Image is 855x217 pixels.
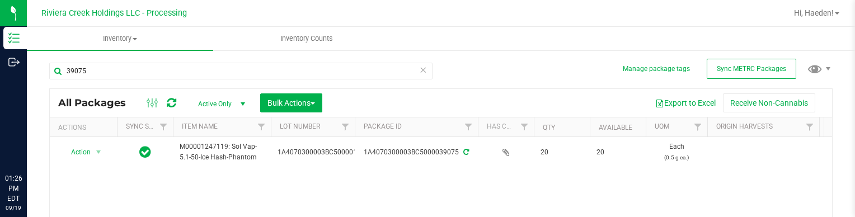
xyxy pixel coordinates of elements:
[478,117,534,137] th: Has COA
[252,117,271,136] a: Filter
[462,148,469,156] span: Sync from Compliance System
[336,117,355,136] a: Filter
[364,122,402,130] a: Package ID
[723,93,815,112] button: Receive Non-Cannabis
[8,32,20,44] inline-svg: Inventory
[801,117,819,136] a: Filter
[5,204,22,212] p: 09/19
[139,144,151,160] span: In Sync
[419,63,427,77] span: Clear
[652,141,701,163] span: Each
[541,147,583,158] span: 20
[707,59,796,79] button: Sync METRC Packages
[11,128,45,161] iframe: Resource center
[58,97,137,109] span: All Packages
[655,122,669,130] a: UOM
[5,173,22,204] p: 01:26 PM EDT
[154,117,173,136] a: Filter
[180,141,264,163] span: M00001247119: Sol Vap-5.1-50-Ice Hash-Phantom
[596,147,639,158] span: 20
[599,124,632,131] a: Available
[353,147,480,158] div: 1A4070300003BC5000039075
[126,122,169,130] a: Sync Status
[648,93,723,112] button: Export to Excel
[716,122,773,130] a: Origin Harvests
[267,98,315,107] span: Bulk Actions
[8,56,20,68] inline-svg: Outbound
[652,152,701,163] p: (0.5 g ea.)
[278,147,373,158] span: 1A4070300003BC5000015984
[689,117,707,136] a: Filter
[27,27,213,50] a: Inventory
[265,34,348,44] span: Inventory Counts
[717,65,786,73] span: Sync METRC Packages
[280,122,320,130] a: Lot Number
[41,8,187,18] span: Riviera Creek Holdings LLC - Processing
[58,124,112,131] div: Actions
[213,27,400,50] a: Inventory Counts
[49,63,433,79] input: Search Package ID, Item Name, SKU, Lot or Part Number...
[27,34,213,44] span: Inventory
[794,8,834,17] span: Hi, Haeden!
[92,144,106,160] span: select
[61,144,91,160] span: Action
[623,64,690,74] button: Manage package tags
[182,122,218,130] a: Item Name
[543,124,555,131] a: Qty
[459,117,478,136] a: Filter
[260,93,322,112] button: Bulk Actions
[515,117,534,136] a: Filter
